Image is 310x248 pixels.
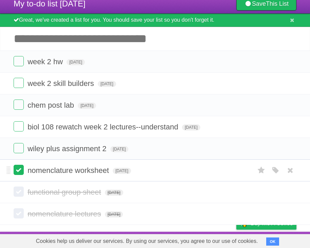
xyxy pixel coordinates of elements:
label: Done [14,165,24,175]
a: About [146,233,160,246]
label: Done [14,100,24,110]
span: nomenclature lectures [28,210,103,218]
b: This List [266,0,289,7]
span: [DATE] [182,124,200,130]
button: OK [266,237,279,246]
span: [DATE] [67,59,85,65]
a: Developers [168,233,196,246]
span: Buy me a coffee [251,217,293,229]
label: Done [14,78,24,88]
span: [DATE] [113,168,131,174]
label: Done [14,56,24,66]
a: Terms [204,233,219,246]
span: week 2 skill builders [28,79,96,88]
span: week 2 hw [28,57,65,66]
span: functional group sheet [28,188,103,196]
label: Star task [255,165,268,176]
label: Done [14,187,24,197]
span: nomenclature worksheet [28,166,111,175]
span: [DATE] [105,211,123,217]
span: Cookies help us deliver our services. By using our services, you agree to our use of cookies. [29,234,265,248]
label: Done [14,121,24,131]
label: Done [14,208,24,218]
a: Privacy [227,233,245,246]
label: Done [14,143,24,153]
span: wiley plus assignment 2 [28,144,108,153]
span: [DATE] [98,81,116,87]
span: [DATE] [78,103,96,109]
span: biol 108 rewatch week 2 lectures--understand [28,123,180,131]
span: [DATE] [110,146,129,152]
span: [DATE] [105,190,123,196]
span: chem post lab [28,101,76,109]
a: Suggest a feature [254,233,296,246]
